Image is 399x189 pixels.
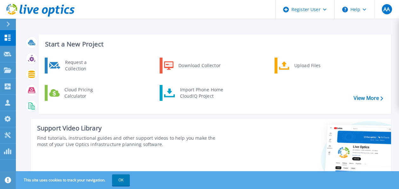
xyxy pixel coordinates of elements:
div: Request a Collection [62,59,108,72]
div: Cloud Pricing Calculator [61,87,108,99]
button: OK [112,174,130,186]
div: Support Video Library [37,124,224,132]
a: Cloud Pricing Calculator [45,85,110,101]
div: Find tutorials, instructional guides and other support videos to help you make the most of your L... [37,135,224,148]
div: Upload Files [291,59,338,72]
span: This site uses cookies to track your navigation. [17,174,130,186]
a: Request a Collection [45,58,110,73]
h3: Start a New Project [45,41,383,48]
a: Download Collector [160,58,225,73]
span: AA [383,7,390,12]
a: Upload Files [275,58,340,73]
div: Download Collector [175,59,223,72]
a: View More [354,95,383,101]
div: Import Phone Home CloudIQ Project [177,87,226,99]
